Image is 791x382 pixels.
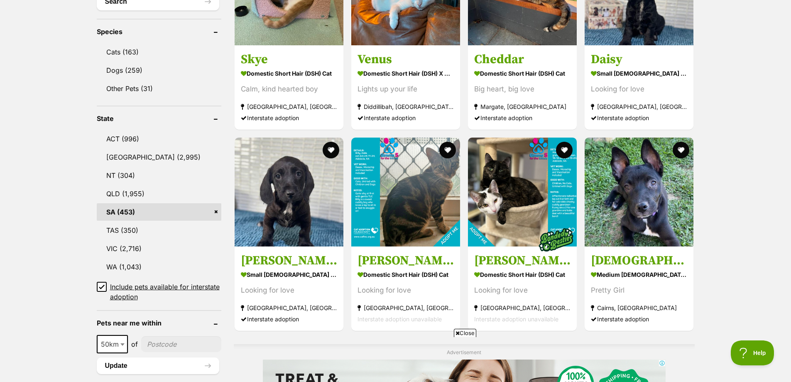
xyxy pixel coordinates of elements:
strong: Domestic Short Hair (DSH) Cat [474,67,571,79]
div: Calm, kind hearted boy [241,84,337,95]
a: Include pets available for interstate adoption [97,282,221,302]
strong: Cairns, [GEOGRAPHIC_DATA] [591,302,687,313]
a: QLD (1,955) [97,185,221,202]
button: favourite [673,142,690,158]
a: NT (304) [97,167,221,184]
button: Update [97,357,219,374]
h3: Venus [358,52,454,67]
a: Cheddar Domestic Short Hair (DSH) Cat Big heart, big love Margate, [GEOGRAPHIC_DATA] Interstate a... [468,45,577,130]
strong: small [DEMOGRAPHIC_DATA] Dog [241,269,337,281]
span: Close [454,329,476,337]
img: bonded besties [535,219,577,261]
a: SA (453) [97,203,221,221]
strong: Domestic Short Hair (DSH) Cat [474,269,571,281]
div: Pretty Girl [591,285,687,296]
a: ACT (996) [97,130,221,148]
a: [PERSON_NAME] Just $100 Limited Time! Domestic Short Hair (DSH) Cat Looking for love [GEOGRAPHIC_... [351,246,460,331]
strong: [GEOGRAPHIC_DATA], [GEOGRAPHIC_DATA] [358,302,454,313]
a: Venus Domestic Short Hair (DSH) x Oriental Shorthair Cat Lights up your life Diddillibah, [GEOGRA... [351,45,460,130]
input: postcode [141,336,221,352]
a: Skye Domestic Short Hair (DSH) Cat Calm, kind hearted boy [GEOGRAPHIC_DATA], [GEOGRAPHIC_DATA] In... [235,45,343,130]
button: favourite [556,142,573,158]
h3: Skye [241,52,337,67]
div: Looking for love [358,285,454,296]
h3: Cheddar [474,52,571,67]
a: Other Pets (31) [97,80,221,97]
img: Dudley - Poodle (Toy) x Dachshund Dog [235,138,343,246]
a: [PERSON_NAME] small [DEMOGRAPHIC_DATA] Dog Looking for love [GEOGRAPHIC_DATA], [GEOGRAPHIC_DATA] ... [235,246,343,331]
a: Dogs (259) [97,62,221,79]
span: 50km [98,338,127,350]
iframe: Advertisement [194,340,597,378]
header: State [97,115,221,122]
strong: [GEOGRAPHIC_DATA], [GEOGRAPHIC_DATA] [591,101,687,112]
header: Species [97,28,221,35]
div: Interstate adoption [591,313,687,325]
h3: [PERSON_NAME] & Fuzzy 2 for 1 Mum & Bubs Deal! [474,253,571,269]
a: Daisy small [DEMOGRAPHIC_DATA] Dog Looking for love [GEOGRAPHIC_DATA], [GEOGRAPHIC_DATA] Intersta... [585,45,693,130]
div: Big heart, big love [474,84,571,95]
h3: [PERSON_NAME] [241,253,337,269]
div: Interstate adoption [474,112,571,123]
strong: Diddillibah, [GEOGRAPHIC_DATA] [358,101,454,112]
a: [DEMOGRAPHIC_DATA] medium [DEMOGRAPHIC_DATA] Dog Pretty Girl Cairns, [GEOGRAPHIC_DATA] Interstate... [585,246,693,331]
iframe: Help Scout Beacon - Open [731,340,774,365]
button: favourite [323,142,339,158]
h3: [PERSON_NAME] Just $100 Limited Time! [358,253,454,269]
strong: [GEOGRAPHIC_DATA], [GEOGRAPHIC_DATA] [474,302,571,313]
h3: Daisy [591,52,687,67]
div: Interstate adoption [241,313,337,325]
span: Interstate adoption unavailable [474,315,558,323]
a: Cats (163) [97,43,221,61]
a: [PERSON_NAME] & Fuzzy 2 for 1 Mum & Bubs Deal! Domestic Short Hair (DSH) Cat Looking for love [GE... [468,246,577,331]
div: Interstate adoption [591,112,687,123]
button: favourite [439,142,456,158]
div: Looking for love [591,84,687,95]
a: TAS (350) [97,222,221,239]
header: Pets near me within [97,319,221,327]
strong: Domestic Short Hair (DSH) Cat [241,67,337,79]
strong: Domestic Short Hair (DSH) x Oriental Shorthair Cat [358,67,454,79]
strong: small [DEMOGRAPHIC_DATA] Dog [591,67,687,79]
span: of [131,339,138,349]
img: Vain - Australian Kelpie Dog [585,138,693,246]
strong: Domestic Short Hair (DSH) Cat [358,269,454,281]
a: WA (1,043) [97,258,221,276]
img: Billy Just $100 Limited Time! - Domestic Short Hair (DSH) Cat [351,138,460,246]
strong: [GEOGRAPHIC_DATA], [GEOGRAPHIC_DATA] [241,302,337,313]
strong: medium [DEMOGRAPHIC_DATA] Dog [591,269,687,281]
div: Lights up your life [358,84,454,95]
a: [GEOGRAPHIC_DATA] (2,995) [97,148,221,166]
span: Include pets available for interstate adoption [110,282,221,302]
strong: [GEOGRAPHIC_DATA], [GEOGRAPHIC_DATA] [241,101,337,112]
div: Interstate adoption [358,112,454,123]
h3: [DEMOGRAPHIC_DATA] [591,253,687,269]
div: Looking for love [241,285,337,296]
div: Interstate adoption [241,112,337,123]
div: Looking for love [474,285,571,296]
img: Harriett & Fuzzy 2 for 1 Mum & Bubs Deal! - Domestic Short Hair (DSH) Cat [468,138,577,246]
strong: Margate, [GEOGRAPHIC_DATA] [474,101,571,112]
a: VIC (2,716) [97,240,221,257]
span: Interstate adoption unavailable [358,315,442,323]
span: 50km [97,335,128,353]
